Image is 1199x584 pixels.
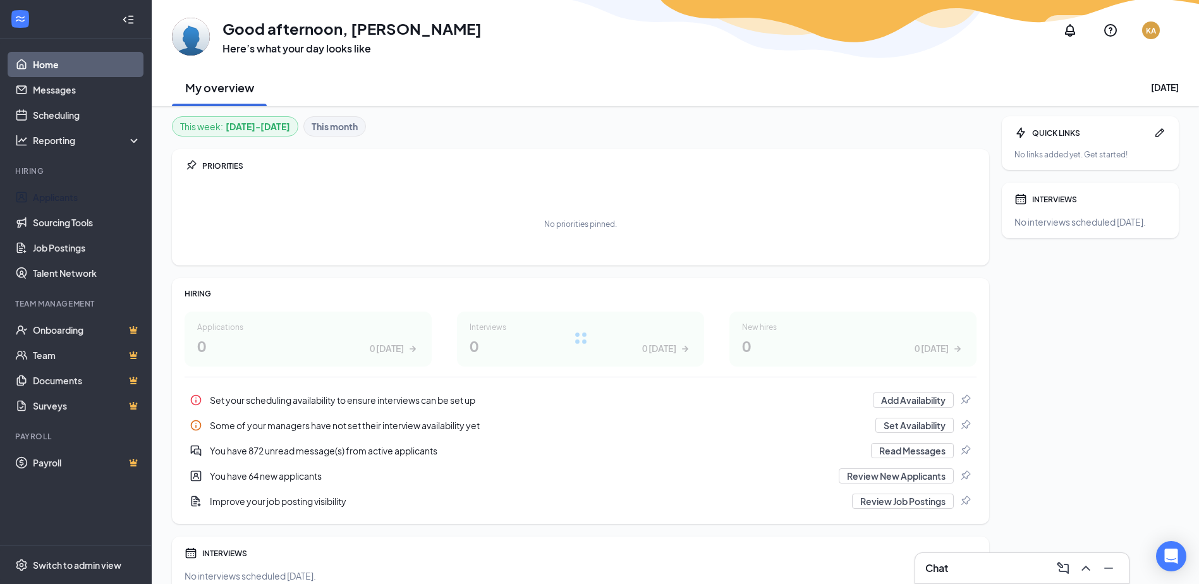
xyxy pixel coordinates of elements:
[190,495,202,508] svg: DocumentAdd
[185,80,254,95] h2: My overview
[1153,126,1166,139] svg: Pen
[1156,541,1186,571] div: Open Intercom Messenger
[190,444,202,457] svg: DoubleChatActive
[202,548,977,559] div: INTERVIEWS
[202,161,977,171] div: PRIORITIES
[15,166,138,176] div: Hiring
[226,119,290,133] b: [DATE] - [DATE]
[210,419,868,432] div: Some of your managers have not set their interview availability yet
[875,418,954,433] button: Set Availability
[210,495,844,508] div: Improve your job posting visibility
[190,470,202,482] svg: UserEntity
[1078,561,1093,576] svg: ChevronUp
[1056,561,1071,576] svg: ComposeMessage
[190,419,202,432] svg: Info
[33,210,141,235] a: Sourcing Tools
[185,547,197,559] svg: Calendar
[33,77,141,102] a: Messages
[210,444,863,457] div: You have 872 unread message(s) from active applicants
[185,463,977,489] div: You have 64 new applicants
[312,119,358,133] b: This month
[33,102,141,128] a: Scheduling
[33,450,141,475] a: PayrollCrown
[210,394,865,406] div: Set your scheduling availability to ensure interviews can be set up
[1032,194,1166,205] div: INTERVIEWS
[185,438,977,463] div: You have 872 unread message(s) from active applicants
[959,394,971,406] svg: Pin
[1103,23,1118,38] svg: QuestionInfo
[959,419,971,432] svg: Pin
[1076,558,1096,578] button: ChevronUp
[14,13,27,25] svg: WorkstreamLogo
[873,392,954,408] button: Add Availability
[1014,149,1166,160] div: No links added yet. Get started!
[15,134,28,147] svg: Analysis
[185,288,977,299] div: HIRING
[185,387,977,413] a: InfoSet your scheduling availability to ensure interviews can be set upAdd AvailabilityPin
[839,468,954,484] button: Review New Applicants
[122,13,135,26] svg: Collapse
[33,52,141,77] a: Home
[33,134,142,147] div: Reporting
[185,159,197,172] svg: Pin
[33,260,141,286] a: Talent Network
[1062,23,1078,38] svg: Notifications
[33,317,141,343] a: OnboardingCrown
[1014,126,1027,139] svg: Bolt
[222,18,482,39] h1: Good afternoon, [PERSON_NAME]
[33,559,121,571] div: Switch to admin view
[1101,561,1116,576] svg: Minimize
[871,443,954,458] button: Read Messages
[185,413,977,438] a: InfoSome of your managers have not set their interview availability yetSet AvailabilityPin
[15,298,138,309] div: Team Management
[33,235,141,260] a: Job Postings
[15,431,138,442] div: Payroll
[925,561,948,575] h3: Chat
[172,18,210,56] img: Kemal Akcan
[33,343,141,368] a: TeamCrown
[959,444,971,457] svg: Pin
[33,393,141,418] a: SurveysCrown
[1014,216,1166,228] div: No interviews scheduled [DATE].
[185,489,977,514] div: Improve your job posting visibility
[15,559,28,571] svg: Settings
[1053,558,1073,578] button: ComposeMessage
[185,413,977,438] div: Some of your managers have not set their interview availability yet
[185,438,977,463] a: DoubleChatActiveYou have 872 unread message(s) from active applicantsRead MessagesPin
[959,495,971,508] svg: Pin
[1151,81,1179,94] div: [DATE]
[180,119,290,133] div: This week :
[190,394,202,406] svg: Info
[1032,128,1148,138] div: QUICK LINKS
[1146,25,1156,36] div: KA
[33,185,141,210] a: Applicants
[185,489,977,514] a: DocumentAddImprove your job posting visibilityReview Job PostingsPin
[1014,193,1027,205] svg: Calendar
[544,219,617,229] div: No priorities pinned.
[959,470,971,482] svg: Pin
[185,463,977,489] a: UserEntityYou have 64 new applicantsReview New ApplicantsPin
[185,569,977,582] div: No interviews scheduled [DATE].
[1099,558,1119,578] button: Minimize
[185,387,977,413] div: Set your scheduling availability to ensure interviews can be set up
[33,368,141,393] a: DocumentsCrown
[210,470,831,482] div: You have 64 new applicants
[852,494,954,509] button: Review Job Postings
[222,42,482,56] h3: Here’s what your day looks like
